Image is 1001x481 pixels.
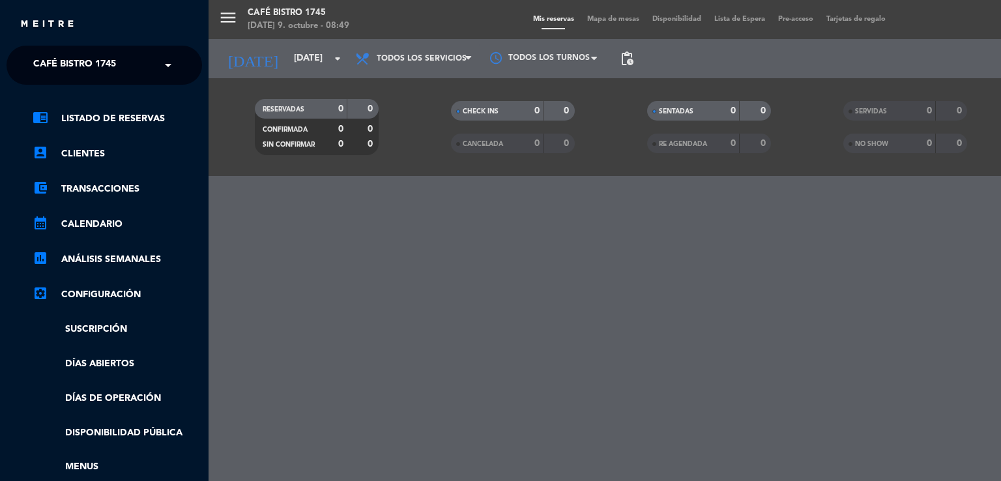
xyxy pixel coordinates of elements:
a: Días de Operación [33,391,202,406]
a: chrome_reader_modeListado de Reservas [33,111,202,126]
i: account_balance_wallet [33,180,48,196]
a: calendar_monthCalendario [33,216,202,232]
i: calendar_month [33,215,48,231]
a: Configuración [33,287,202,302]
a: Disponibilidad pública [33,426,202,441]
i: settings_applications [33,285,48,301]
a: Días abiertos [33,357,202,372]
i: chrome_reader_mode [33,109,48,125]
a: account_boxClientes [33,146,202,162]
i: assessment [33,250,48,266]
a: assessmentANÁLISIS SEMANALES [33,252,202,267]
span: Café Bistro 1745 [33,51,116,79]
img: MEITRE [20,20,75,29]
a: account_balance_walletTransacciones [33,181,202,197]
a: Menus [33,459,202,474]
a: Suscripción [33,322,202,337]
i: account_box [33,145,48,160]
